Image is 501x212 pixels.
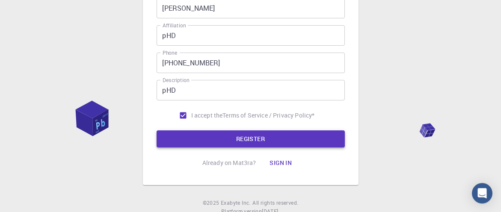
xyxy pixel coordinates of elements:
label: Affiliation [163,22,186,29]
span: © 2025 [203,199,221,207]
a: Terms of Service / Privacy Policy* [222,111,314,120]
p: Terms of Service / Privacy Policy * [222,111,314,120]
button: REGISTER [157,130,345,147]
div: Open Intercom Messenger [472,183,492,203]
span: All rights reserved. [252,199,298,207]
span: Exabyte Inc. [221,199,251,206]
span: I accept the [191,111,223,120]
button: Sign in [263,154,299,171]
p: Already on Mat3ra? [202,159,256,167]
label: Description [163,77,190,84]
a: Exabyte Inc. [221,199,251,207]
label: Phone [163,49,177,56]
